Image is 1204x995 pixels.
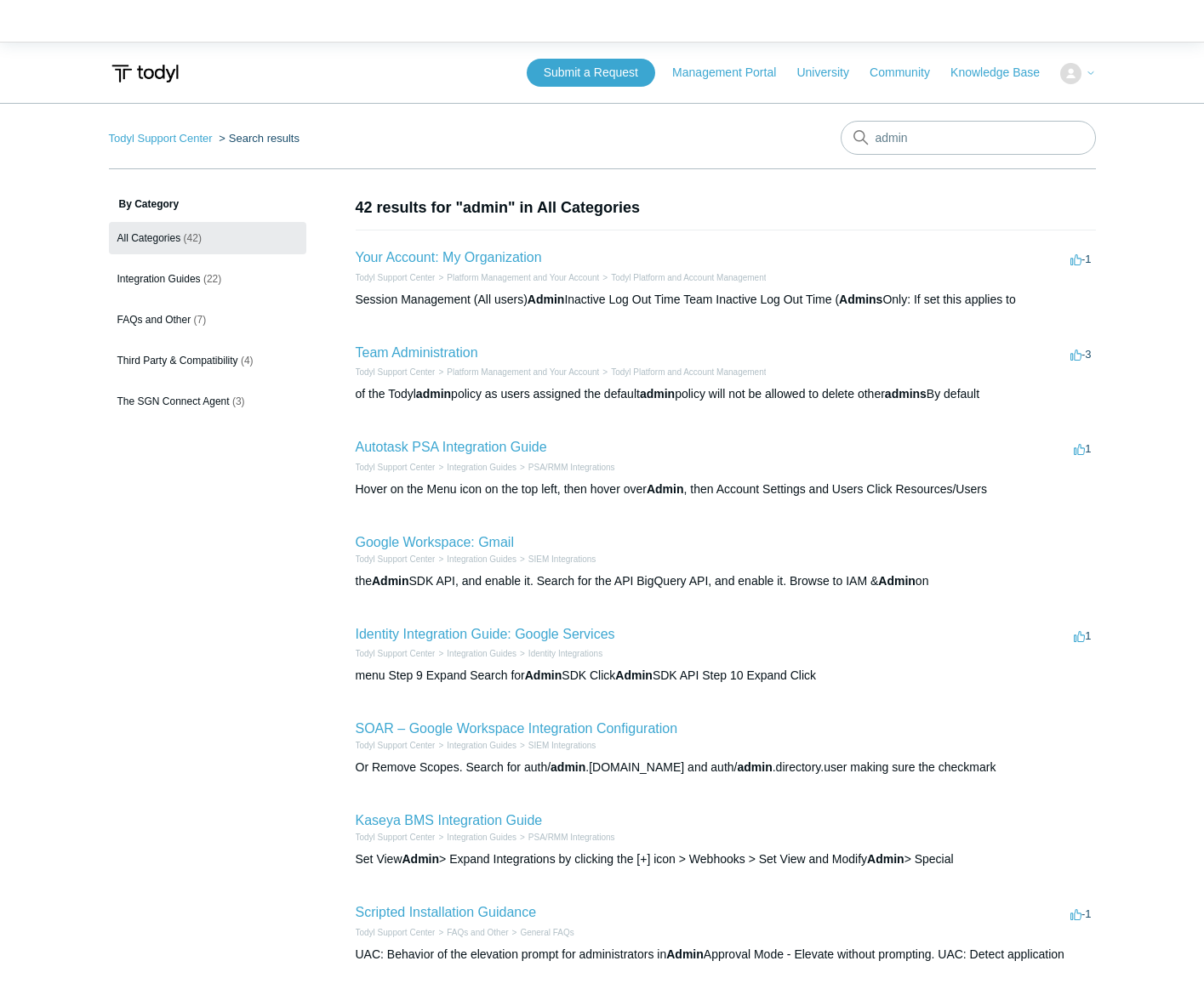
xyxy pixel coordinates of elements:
em: admin [416,387,451,401]
em: Admin [867,852,904,866]
li: Todyl Support Center [356,926,436,939]
em: admin [737,760,772,774]
input: Search [841,121,1096,155]
div: menu Step 9 Expand Search for SDK Click SDK API Step 10 Expand Click [356,667,1096,685]
a: Autotask PSA Integration Guide [356,440,547,454]
li: Todyl Support Center [356,461,436,474]
a: Integration Guides [447,649,516,658]
a: Identity Integrations [528,649,602,658]
a: Todyl Support Center [356,741,436,750]
em: Admin [878,574,916,588]
em: Admin [647,482,684,496]
li: Todyl Support Center [356,831,436,844]
span: (7) [194,314,207,326]
em: Admin [372,574,409,588]
li: PSA/RMM Integrations [516,831,615,844]
a: Community [870,64,947,82]
li: Todyl Support Center [109,132,216,145]
div: Set View > Expand Integrations by clicking the [+] icon > Webhooks > Set View and Modify > Special [356,850,1096,868]
a: Todyl Support Center [356,649,436,658]
a: Integration Guides [447,833,516,842]
a: Todyl Support Center [356,928,436,937]
em: Admin [525,668,562,682]
span: FAQs and Other [117,314,191,326]
li: Todyl Support Center [356,739,436,752]
a: Integration Guides [447,741,516,750]
div: UAC: Behavior of the elevation prompt for administrators in Approval Mode - Elevate without promp... [356,946,1096,964]
a: All Categories (42) [109,222,306,254]
a: SIEM Integrations [528,741,596,750]
a: Scripted Installation Guidance [356,905,537,919]
li: Identity Integrations [516,647,602,660]
a: Todyl Support Center [356,833,436,842]
em: Admin [402,852,440,866]
span: All Categories [117,232,181,244]
a: Integration Guides (22) [109,263,306,295]
em: admins [885,387,927,401]
a: Todyl Support Center [109,132,213,145]
a: PSA/RMM Integrations [528,833,615,842]
img: Todyl Support Center Help Center home page [109,58,181,89]
a: Integration Guides [447,554,516,564]
span: 1 [1074,442,1091,455]
li: Integration Guides [435,553,516,566]
a: Google Workspace: Gmail [356,535,514,549]
li: SIEM Integrations [516,739,596,752]
div: the SDK API, and enable it. Search for the API BigQuery API, and enable it. Browse to IAM & on [356,572,1096,590]
a: Knowledge Base [950,64,1057,82]
a: SIEM Integrations [528,554,596,564]
em: Admin [666,947,704,961]
li: Search results [215,132,300,145]
li: Todyl Support Center [356,366,436,378]
a: Todyl Platform and Account Management [611,273,766,282]
li: PSA/RMM Integrations [516,461,615,474]
span: -1 [1070,253,1092,265]
a: Kaseya BMS Integration Guide [356,813,543,827]
li: Integration Guides [435,647,516,660]
a: Your Account: My Organization [356,250,542,264]
a: Todyl Platform and Account Management [611,367,766,377]
a: Todyl Support Center [356,367,436,377]
a: General FAQs [520,928,573,937]
li: SIEM Integrations [516,553,596,566]
em: Admins [839,293,882,306]
a: Todyl Support Center [356,554,436,564]
a: Integration Guides [447,463,516,472]
span: Integration Guides [117,273,201,285]
span: Third Party & Compatibility [117,355,238,367]
div: Hover on the Menu icon on the top left, then hover over , then Account Settings and Users Click R... [356,480,1096,498]
a: SOAR – Google Workspace Integration Configuration [356,721,678,736]
em: admin [640,387,675,401]
h3: By Category [109,196,306,212]
a: University [796,64,865,82]
li: Integration Guides [435,831,516,844]
li: Todyl Platform and Account Management [599,271,766,284]
div: Session Management (All users) Inactive Log Out Time Team Inactive Log Out Time ( Only: If set th... [356,291,1096,309]
li: Integration Guides [435,461,516,474]
a: Third Party & Compatibility (4) [109,344,306,377]
a: Identity Integration Guide: Google Services [356,627,615,641]
div: Or Remove Scopes. Search for auth/ .[DOMAIN_NAME] and auth/ .directory.user making sure the check... [356,759,1096,776]
span: The SGN Connect Agent [117,395,230,407]
span: (3) [232,395,245,407]
li: General FAQs [509,926,574,939]
a: Platform Management and Your Account [447,273,599,282]
span: -3 [1070,348,1092,361]
a: Todyl Support Center [356,273,436,282]
div: of the Todyl policy as users assigned the default policy will not be allowed to delete other By d... [356,385,1096,403]
span: (42) [184,232,202,244]
em: Admin [528,293,565,306]
a: FAQs and Other (7) [109,304,306,336]
li: Todyl Platform and Account Management [599,366,766,378]
a: Platform Management and Your Account [447,367,599,377]
li: FAQs and Other [435,926,508,939]
li: Todyl Support Center [356,647,436,660]
em: admin [551,760,585,774]
em: Admin [615,668,653,682]
span: (4) [241,355,254,367]
li: Integration Guides [435,739,516,752]
li: Todyl Support Center [356,553,436,566]
a: Management Portal [672,64,793,82]
a: PSA/RMM Integrations [528,463,615,472]
span: 1 [1074,629,1091,642]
